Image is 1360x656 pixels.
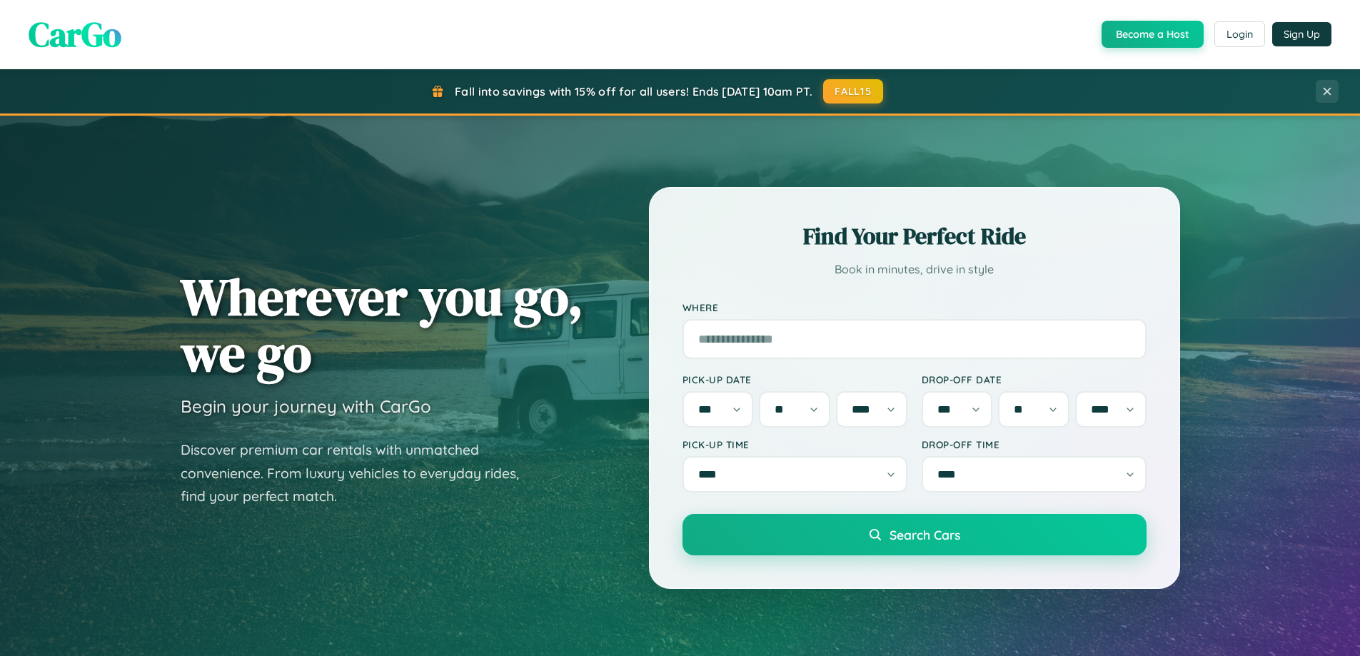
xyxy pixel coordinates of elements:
label: Where [682,301,1147,313]
button: Become a Host [1102,21,1204,48]
button: FALL15 [823,79,883,104]
p: Discover premium car rentals with unmatched convenience. From luxury vehicles to everyday rides, ... [181,438,538,508]
button: Sign Up [1272,22,1331,46]
p: Book in minutes, drive in style [682,259,1147,280]
label: Drop-off Date [922,373,1147,385]
label: Drop-off Time [922,438,1147,450]
h3: Begin your journey with CarGo [181,395,431,417]
span: CarGo [29,11,121,58]
h2: Find Your Perfect Ride [682,221,1147,252]
label: Pick-up Time [682,438,907,450]
label: Pick-up Date [682,373,907,385]
span: Fall into savings with 15% off for all users! Ends [DATE] 10am PT. [455,84,812,99]
button: Login [1214,21,1265,47]
span: Search Cars [890,527,960,543]
button: Search Cars [682,514,1147,555]
h1: Wherever you go, we go [181,268,583,381]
